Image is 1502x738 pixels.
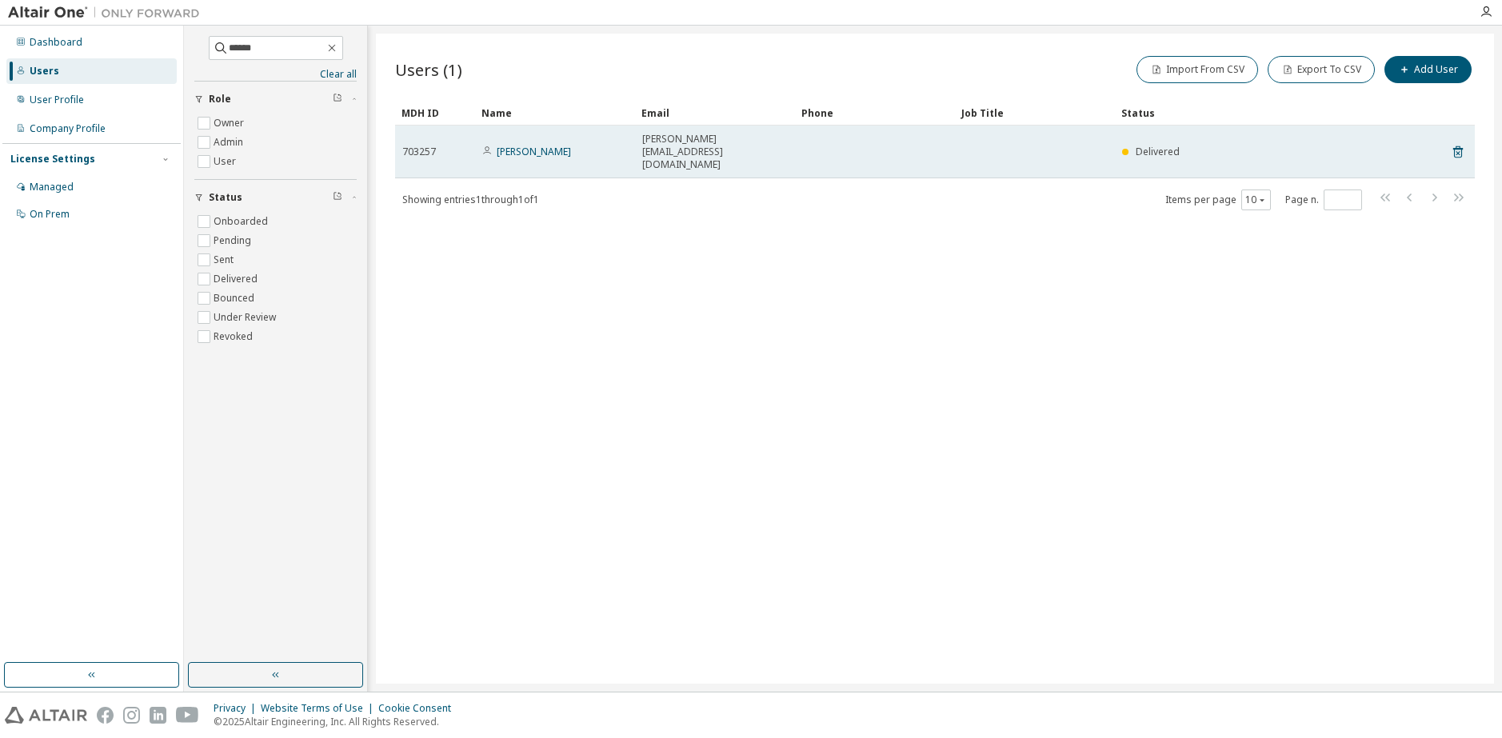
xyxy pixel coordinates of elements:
span: Showing entries 1 through 1 of 1 [402,193,539,206]
a: Clear all [194,68,357,81]
img: instagram.svg [123,707,140,724]
label: Revoked [214,327,256,346]
span: Users (1) [395,58,462,81]
div: On Prem [30,208,70,221]
button: Export To CSV [1268,56,1375,83]
div: Job Title [961,100,1109,126]
a: [PERSON_NAME] [497,145,571,158]
span: Clear filter [333,191,342,204]
button: Status [194,180,357,215]
label: Pending [214,231,254,250]
div: License Settings [10,153,95,166]
span: Delivered [1136,145,1180,158]
div: Status [1121,100,1392,126]
label: Bounced [214,289,258,308]
div: Website Terms of Use [261,702,378,715]
span: Page n. [1285,189,1362,210]
label: Sent [214,250,237,269]
div: Name [481,100,629,126]
img: facebook.svg [97,707,114,724]
label: User [214,152,239,171]
span: Items per page [1165,189,1271,210]
img: Altair One [8,5,208,21]
div: Dashboard [30,36,82,49]
label: Onboarded [214,212,271,231]
span: Role [209,93,231,106]
div: Users [30,65,59,78]
label: Owner [214,114,247,133]
button: Import From CSV [1136,56,1258,83]
img: youtube.svg [176,707,199,724]
div: Managed [30,181,74,193]
p: © 2025 Altair Engineering, Inc. All Rights Reserved. [214,715,461,728]
span: Status [209,191,242,204]
img: altair_logo.svg [5,707,87,724]
button: 10 [1245,193,1267,206]
label: Under Review [214,308,279,327]
span: 703257 [402,146,436,158]
div: Email [641,100,789,126]
div: Privacy [214,702,261,715]
label: Delivered [214,269,261,289]
span: Clear filter [333,93,342,106]
div: Phone [801,100,949,126]
span: [PERSON_NAME][EMAIL_ADDRESS][DOMAIN_NAME] [642,133,788,171]
button: Role [194,82,357,117]
div: Cookie Consent [378,702,461,715]
img: linkedin.svg [150,707,166,724]
div: Company Profile [30,122,106,135]
div: User Profile [30,94,84,106]
button: Add User [1384,56,1472,83]
label: Admin [214,133,246,152]
div: MDH ID [401,100,469,126]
